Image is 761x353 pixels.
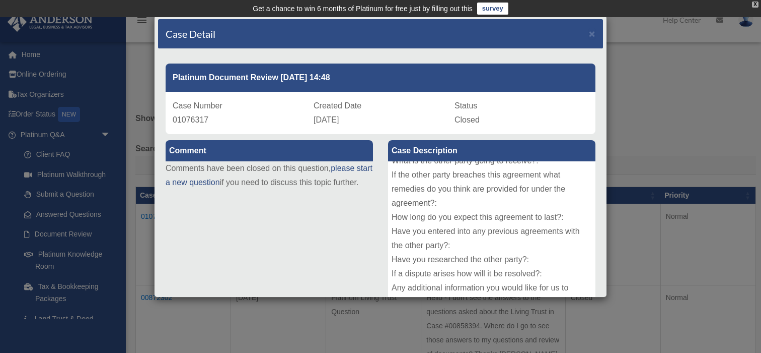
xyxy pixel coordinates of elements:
div: Platinum Document Review [DATE] 14:48 [166,64,595,92]
span: Case Number [173,101,222,110]
a: please start a new question [166,164,372,187]
div: close [752,2,758,8]
button: Close [589,28,595,39]
h4: Case Detail [166,27,215,41]
div: Get a chance to win 6 months of Platinum for free just by filling out this [253,3,473,15]
span: Status [454,101,477,110]
span: Created Date [314,101,361,110]
a: survey [477,3,508,15]
span: × [589,28,595,39]
label: Comment [166,140,373,161]
span: Closed [454,115,480,124]
div: Type of Document: Insurance Document Title: Umbrella Insurance Document Title: Umbrella Insurance... [388,161,595,313]
span: 01076317 [173,115,208,124]
span: [DATE] [314,115,339,124]
p: Comments have been closed on this question, if you need to discuss this topic further. [166,161,373,190]
label: Case Description [388,140,595,161]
